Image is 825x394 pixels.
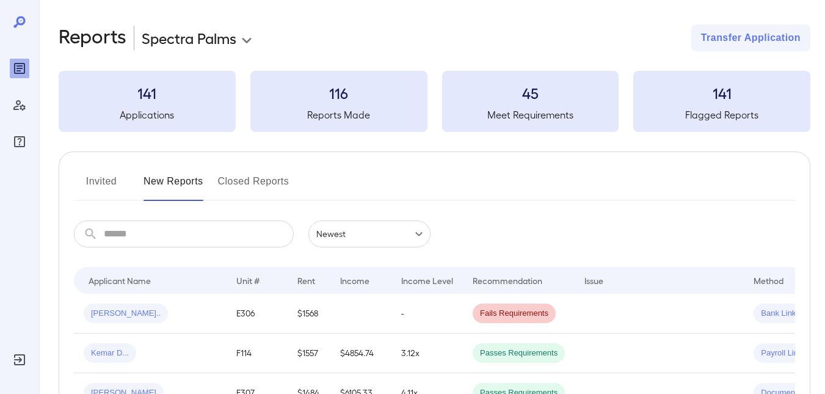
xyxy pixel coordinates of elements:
[144,172,203,201] button: New Reports
[754,348,809,359] span: Payroll Link
[10,132,29,151] div: FAQ
[584,273,604,288] div: Issue
[401,273,453,288] div: Income Level
[89,273,151,288] div: Applicant Name
[633,83,810,103] h3: 141
[250,83,427,103] h3: 116
[391,294,463,334] td: -
[59,24,126,51] h2: Reports
[84,308,168,319] span: [PERSON_NAME]..
[633,108,810,122] h5: Flagged Reports
[308,221,431,247] div: Newest
[227,334,288,373] td: F114
[236,273,260,288] div: Unit #
[10,59,29,78] div: Reports
[691,24,810,51] button: Transfer Application
[227,294,288,334] td: E306
[754,273,783,288] div: Method
[473,308,556,319] span: Fails Requirements
[10,350,29,370] div: Log Out
[754,308,803,319] span: Bank Link
[288,334,330,373] td: $1557
[59,108,236,122] h5: Applications
[391,334,463,373] td: 3.12x
[297,273,317,288] div: Rent
[473,348,565,359] span: Passes Requirements
[59,83,236,103] h3: 141
[250,108,427,122] h5: Reports Made
[74,172,129,201] button: Invited
[10,95,29,115] div: Manage Users
[84,348,136,359] span: Kemar D...
[340,273,369,288] div: Income
[473,273,542,288] div: Recommendation
[330,334,391,373] td: $4854.74
[288,294,330,334] td: $1568
[59,71,810,132] summary: 141Applications116Reports Made45Meet Requirements141Flagged Reports
[142,28,236,48] p: Spectra Palms
[442,108,619,122] h5: Meet Requirements
[218,172,289,201] button: Closed Reports
[442,83,619,103] h3: 45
